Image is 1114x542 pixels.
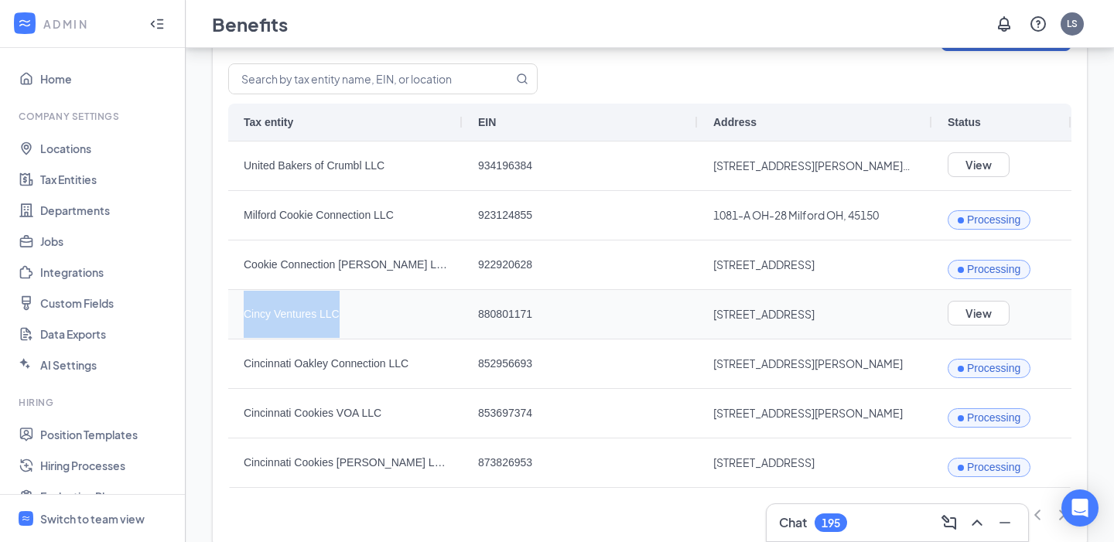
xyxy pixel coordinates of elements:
svg: Minimize [996,513,1014,532]
div: Hiring [19,396,169,409]
a: Locations [40,133,173,164]
span: [STREET_ADDRESS][PERSON_NAME][PERSON_NAME] [713,142,917,189]
a: Position Templates [40,419,173,450]
button: ComposeMessage [935,510,960,535]
svg: WorkstreamLogo [17,15,32,31]
a: Custom Fields [40,288,173,319]
button: View [948,152,1010,177]
a: Hiring Processes [40,450,173,481]
a: Tax Entities [40,164,173,195]
svg: QuestionInfo [1029,15,1047,33]
span: Status [948,116,981,128]
button: View [948,301,1010,326]
div: Switch to team view [40,511,145,527]
button: Minimize [991,510,1016,535]
div: 195 [822,516,840,530]
a: Home [40,63,173,94]
div: ADMIN [43,16,135,32]
span: [STREET_ADDRESS] [713,439,917,486]
span: Cincinnati Oakley Connection LLC [244,340,447,387]
div: Open Intercom Messenger [1061,489,1099,527]
svg: ChevronUp [968,513,986,532]
span: Cookie Connection [PERSON_NAME] LLC [244,241,447,288]
span: EIN [478,116,496,128]
span: 1081-A OH-28 Milford OH, 45150 [713,192,917,239]
a: AI Settings [40,349,173,380]
span: Cincinnati Cookies [PERSON_NAME] LLC [244,439,447,486]
button: ChevronUp [963,510,988,535]
span: Address [713,116,757,128]
div: Processing [958,196,1020,244]
a: Evaluation Plan [40,481,173,512]
span: United Bakers of Crumbl LLC [244,142,447,189]
span: [STREET_ADDRESS][PERSON_NAME] [713,390,917,437]
span: 923124855 [478,192,682,239]
h3: Chat [779,514,807,531]
h1: Benefits [212,11,288,37]
span: 922920628 [478,241,682,288]
a: Departments [40,195,173,226]
span: [STREET_ADDRESS] [713,291,917,338]
span: Milford Cookie Connection LLC [244,192,447,239]
svg: ComposeMessage [940,513,959,532]
div: Processing [958,394,1020,441]
svg: Notifications [995,15,1013,33]
a: Integrations [40,257,173,288]
div: Processing [958,246,1020,293]
div: Processing [958,345,1020,392]
span: [STREET_ADDRESS] [713,241,917,288]
svg: Collapse [149,16,165,32]
a: Jobs [40,226,173,257]
span: 934196384 [478,142,682,189]
span: Tax entity [244,116,293,128]
svg: WorkstreamLogo [21,513,31,523]
span: 852956693 [478,340,682,387]
span: [STREET_ADDRESS][PERSON_NAME] [713,340,917,387]
input: Search by tax entity name, EIN, or location [229,64,494,94]
div: Company Settings [19,110,169,123]
span: Cincy Ventures LLC [244,291,447,338]
div: LS [1067,17,1078,30]
svg: MagnifyingGlass [516,73,528,85]
span: Cincinnati Cookies VOA LLC [244,390,447,437]
span: 880801171 [478,291,682,338]
span: 853697374 [478,390,682,437]
span: 873826953 [478,439,682,486]
div: Processing [958,444,1020,491]
a: Data Exports [40,319,173,349]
